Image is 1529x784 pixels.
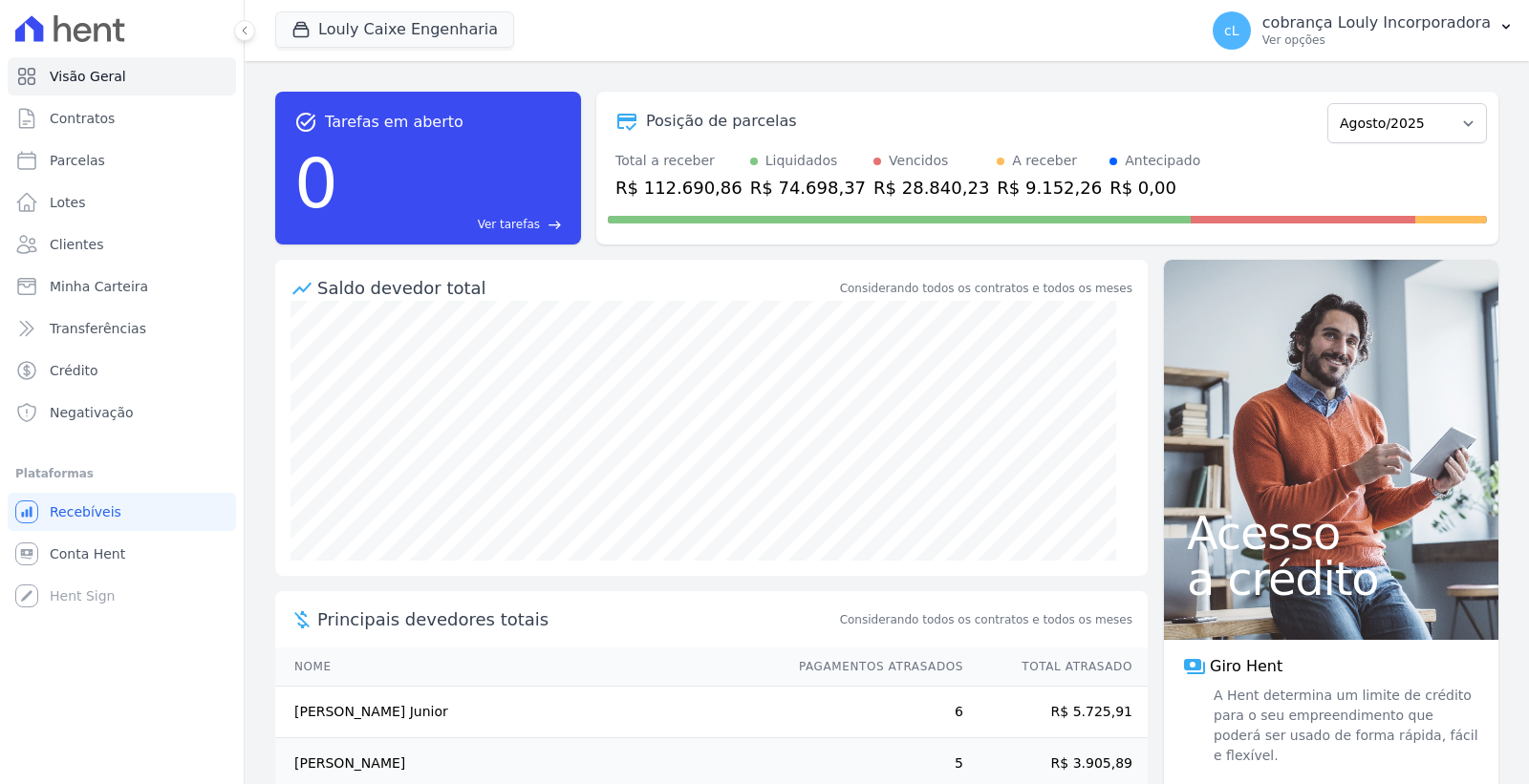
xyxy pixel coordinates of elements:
[889,151,948,171] div: Vencidos
[873,175,989,201] div: R$ 28.840,23
[8,183,236,222] a: Lotes
[15,462,228,485] div: Plataformas
[781,687,964,738] td: 6
[8,141,236,180] a: Parcelas
[1125,151,1200,171] div: Antecipado
[840,611,1132,628] span: Considerando todos os contratos e todos os meses
[1012,151,1077,171] div: A receber
[765,151,838,171] div: Liquidados
[1109,175,1200,201] div: R$ 0,00
[325,111,463,134] span: Tarefas em aberto
[1187,510,1475,556] span: Acesso
[275,647,781,687] th: Nome
[1262,32,1491,48] p: Ver opções
[8,351,236,390] a: Crédito
[8,225,236,264] a: Clientes
[50,67,126,86] span: Visão Geral
[646,110,797,133] div: Posição de parcelas
[275,687,781,738] td: [PERSON_NAME] Junior
[997,175,1102,201] div: R$ 9.152,26
[1210,686,1479,766] span: A Hent determina um limite de crédito para o seu empreendimento que poderá ser usado de forma ráp...
[294,134,338,233] div: 0
[1187,556,1475,602] span: a crédito
[317,275,836,301] div: Saldo devedor total
[478,216,540,233] span: Ver tarefas
[8,99,236,138] a: Contratos
[8,393,236,432] a: Negativação
[548,218,562,232] span: east
[317,606,836,632] span: Principais devedores totais
[50,277,148,296] span: Minha Carteira
[50,361,98,380] span: Crédito
[1210,655,1282,678] span: Giro Hent
[1224,24,1239,37] span: cL
[8,309,236,348] a: Transferências
[750,175,866,201] div: R$ 74.698,37
[50,235,103,254] span: Clientes
[8,57,236,95] a: Visão Geral
[50,319,146,338] span: Transferências
[8,535,236,573] a: Conta Hent
[50,403,134,422] span: Negativação
[50,109,115,128] span: Contratos
[1197,4,1529,57] button: cL cobrança Louly Incorporadora Ver opções
[50,502,121,521] span: Recebíveis
[781,647,964,687] th: Pagamentos Atrasados
[50,544,125,563] span: Conta Hent
[346,216,562,233] a: Ver tarefas east
[964,647,1148,687] th: Total Atrasado
[840,280,1132,297] div: Considerando todos os contratos e todos os meses
[964,687,1148,738] td: R$ 5.725,91
[294,111,317,134] span: task_alt
[615,175,743,201] div: R$ 112.690,86
[1262,13,1491,32] p: cobrança Louly Incorporadora
[50,193,86,212] span: Lotes
[615,151,743,171] div: Total a receber
[8,493,236,531] a: Recebíveis
[275,11,514,48] button: Louly Caixe Engenharia
[50,151,105,170] span: Parcelas
[8,267,236,306] a: Minha Carteira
